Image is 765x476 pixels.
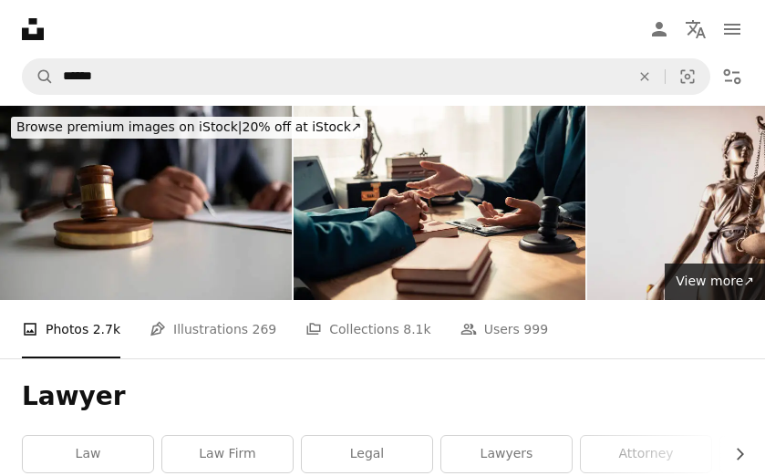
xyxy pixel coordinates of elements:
button: Menu [714,11,750,47]
span: 20% off at iStock ↗ [16,119,362,134]
h1: Lawyer [22,380,743,413]
span: Browse premium images on iStock | [16,119,242,134]
a: Collections 8.1k [305,300,430,358]
button: Search Unsplash [23,59,54,94]
a: law [23,436,153,472]
a: Users 999 [460,300,548,358]
span: View more ↗ [676,274,754,288]
button: Clear [625,59,665,94]
img: Courtroom, Attractive Judge Lawyer Sitting at Table, Looking at Papers and Laptop in Office, Lega... [294,106,585,300]
button: Filters [714,58,750,95]
a: Home — Unsplash [22,18,44,40]
span: 269 [253,319,277,339]
a: Log in / Sign up [641,11,677,47]
button: Visual search [666,59,709,94]
a: Illustrations 269 [150,300,276,358]
a: lawyers [441,436,572,472]
button: scroll list to the right [723,436,743,472]
a: law firm [162,436,293,472]
span: 999 [523,319,548,339]
form: Find visuals sitewide [22,58,710,95]
a: legal [302,436,432,472]
a: View more↗ [665,264,765,300]
button: Language [677,11,714,47]
span: 8.1k [403,319,430,339]
a: attorney [581,436,711,472]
